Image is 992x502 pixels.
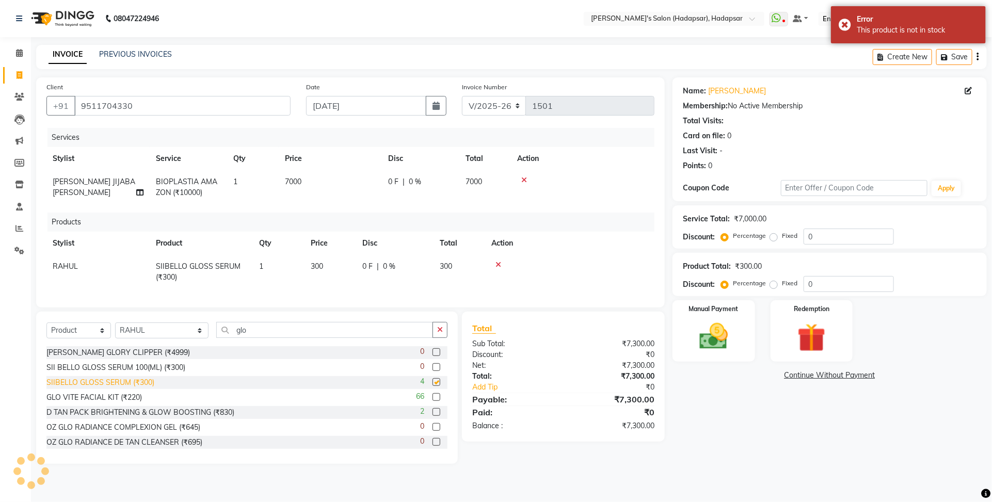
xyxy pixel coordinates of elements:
[689,304,739,314] label: Manual Payment
[462,83,507,92] label: Invoice Number
[49,45,87,64] a: INVOICE
[227,147,279,170] th: Qty
[485,232,654,255] th: Action
[46,407,234,418] div: D TAN PACK BRIGHTENING & GLOW BOOSTING (₹830)
[563,371,662,382] div: ₹7,300.00
[708,160,712,171] div: 0
[150,232,253,255] th: Product
[465,420,564,431] div: Balance :
[733,279,766,288] label: Percentage
[727,131,731,141] div: 0
[47,128,662,147] div: Services
[472,323,496,334] span: Total
[53,177,135,197] span: [PERSON_NAME] JIJABA [PERSON_NAME]
[683,214,730,224] div: Service Total:
[936,49,972,65] button: Save
[47,213,662,232] div: Products
[459,147,511,170] th: Total
[563,420,662,431] div: ₹7,300.00
[683,232,715,242] div: Discount:
[409,176,421,187] span: 0 %
[285,177,301,186] span: 7000
[719,145,723,156] div: -
[46,83,63,92] label: Client
[46,362,185,373] div: SII BELLO GLOSS SERUM 100(ML) (₹300)
[683,101,977,111] div: No Active Membership
[789,320,835,355] img: _gift.svg
[46,147,150,170] th: Stylist
[388,176,398,187] span: 0 F
[734,214,766,224] div: ₹7,000.00
[420,361,424,372] span: 0
[420,406,424,417] span: 2
[735,261,762,272] div: ₹300.00
[708,86,766,96] a: [PERSON_NAME]
[46,232,150,255] th: Stylist
[511,147,654,170] th: Action
[675,370,985,381] a: Continue Without Payment
[259,262,263,271] span: 1
[434,232,485,255] th: Total
[253,232,305,255] th: Qty
[305,232,356,255] th: Price
[114,4,159,33] b: 08047224946
[356,232,434,255] th: Disc
[306,83,320,92] label: Date
[857,14,978,25] div: Error
[46,377,154,388] div: SIIBELLO GLOSS SERUM (₹300)
[420,376,424,387] span: 4
[873,49,932,65] button: Create New
[465,406,564,418] div: Paid:
[46,96,75,116] button: +91
[794,304,829,314] label: Redemption
[403,176,405,187] span: |
[150,147,227,170] th: Service
[465,360,564,371] div: Net:
[362,261,373,272] span: 0 F
[311,262,323,271] span: 300
[465,349,564,360] div: Discount:
[857,25,978,36] div: This product is not in stock
[580,382,662,393] div: ₹0
[563,360,662,371] div: ₹7,300.00
[563,338,662,349] div: ₹7,300.00
[683,183,781,193] div: Coupon Code
[683,160,706,171] div: Points:
[99,50,172,59] a: PREVIOUS INVOICES
[465,371,564,382] div: Total:
[932,181,961,196] button: Apply
[563,406,662,418] div: ₹0
[416,391,424,402] span: 66
[156,262,241,282] span: SIIBELLO GLOSS SERUM (₹300)
[782,231,797,240] label: Fixed
[563,393,662,406] div: ₹7,300.00
[46,392,142,403] div: GLO VITE FACIAL KIT (₹220)
[683,279,715,290] div: Discount:
[156,177,217,197] span: BIOPLASTIA AMAZON (₹10000)
[420,346,424,357] span: 0
[420,436,424,447] span: 0
[233,177,237,186] span: 1
[683,116,724,126] div: Total Visits:
[465,393,564,406] div: Payable:
[465,382,580,393] a: Add Tip
[465,338,564,349] div: Sub Total:
[440,262,452,271] span: 300
[683,101,728,111] div: Membership:
[563,349,662,360] div: ₹0
[683,131,725,141] div: Card on file:
[26,4,97,33] img: logo
[683,86,706,96] div: Name:
[46,347,190,358] div: [PERSON_NAME] GLORY CLIPPER (₹4999)
[420,421,424,432] span: 0
[683,261,731,272] div: Product Total:
[74,96,291,116] input: Search by Name/Mobile/Email/Code
[781,180,927,196] input: Enter Offer / Coupon Code
[46,422,200,433] div: OZ GLO RADIANCE COMPLEXION GEL (₹645)
[279,147,382,170] th: Price
[466,177,482,186] span: 7000
[782,279,797,288] label: Fixed
[216,322,433,338] input: Search or Scan
[733,231,766,240] label: Percentage
[53,262,78,271] span: RAHUL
